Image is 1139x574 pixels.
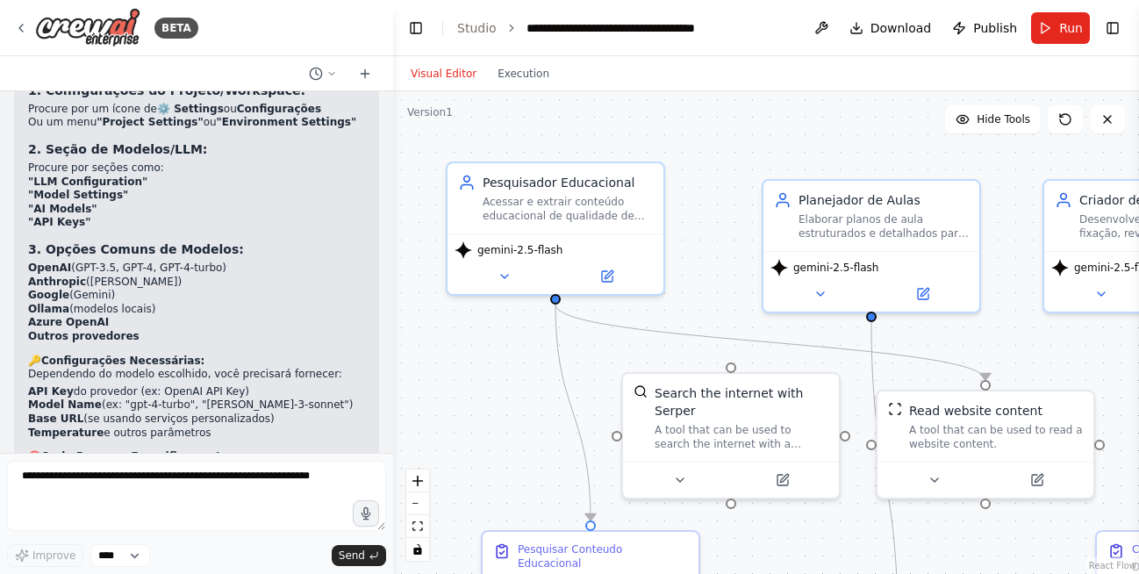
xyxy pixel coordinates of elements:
strong: Configurações [237,103,321,115]
strong: Base URL [28,413,83,425]
button: Execution [487,63,560,84]
button: Click to speak your automation idea [353,500,379,527]
li: (GPT-3.5, GPT-4, GPT-4-turbo) [28,262,365,276]
strong: "API Keys" [28,216,90,228]
button: toggle interactivity [406,538,429,561]
div: Planejador de Aulas [799,191,969,209]
button: fit view [406,515,429,538]
button: Open in side panel [873,283,972,305]
strong: "Environment Settings" [217,116,357,128]
g: Edge from 22563b66-95b3-4ea8-b3d3-afe12aad4d61 to d819c1da-06df-43e0-b2d7-a443853775c4 [547,305,994,380]
li: (ex: "gpt-4-turbo", "[PERSON_NAME]-3-sonnet") [28,398,365,413]
button: Download [842,12,939,44]
div: React Flow controls [406,470,429,561]
li: do provedor (ex: OpenAI API Key) [28,385,365,399]
span: Hide Tools [977,112,1030,126]
span: Run [1059,19,1083,37]
button: Improve [7,544,83,567]
li: Procure por seções como: [28,161,365,230]
div: BETA [154,18,198,39]
strong: Azure OpenAI [28,316,109,328]
button: zoom out [406,492,429,515]
div: Planejador de AulasElaborar planos de aula estruturados e detalhados para {serie} na disciplina {... [762,179,981,313]
div: Elaborar planos de aula estruturados e detalhados para {serie} na disciplina {disciplina}, seguin... [799,212,969,240]
strong: "AI Models" [28,203,97,215]
div: Acessar e extrair conteúdo educacional de qualidade de sites educacionais confiáveis sobre {disci... [483,195,653,223]
p: Dependendo do modelo escolhido, você precisará fornecer: [28,368,365,382]
strong: Outros provedores [28,330,140,342]
li: Ou um menu ou [28,116,365,130]
a: Studio [457,21,497,35]
button: Run [1031,12,1090,44]
button: Publish [945,12,1024,44]
h2: 🔑 [28,355,365,369]
div: ScrapeWebsiteToolRead website contentA tool that can be used to read a website content. [876,390,1095,499]
img: ScrapeWebsiteTool [888,402,902,416]
span: gemini-2.5-flash [477,243,562,257]
span: Send [339,549,365,563]
div: Pesquisador EducacionalAcessar e extrair conteúdo educacional de qualidade de sites educacionais ... [446,161,665,296]
strong: ⚙️ Settings [157,103,224,115]
strong: Ollama [28,303,69,315]
strong: "Project Settings" [97,116,203,128]
strong: 3. Opções Comuns de Modelos: [28,242,244,256]
div: SerperDevToolSearch the internet with SerperA tool that can be used to search the internet with a... [621,372,841,499]
div: A tool that can be used to read a website content. [909,423,1083,451]
strong: Configurações Necessárias: [41,355,204,367]
li: Procure por um ícone de ou [28,103,365,117]
li: (se usando serviços personalizados) [28,413,365,427]
button: Open in side panel [733,470,832,491]
button: Open in side panel [557,266,656,287]
img: Logo [35,8,140,47]
button: Start a new chat [351,63,379,84]
div: Pesquisador Educacional [483,174,653,191]
g: Edge from 22563b66-95b3-4ea8-b3d3-afe12aad4d61 to 30b5897d-afc4-4c41-93eb-b86859c9498e [547,305,599,520]
div: Read website content [909,402,1042,420]
img: SerperDevTool [634,384,648,398]
nav: breadcrumb [457,19,724,37]
strong: "Model Settings" [28,189,128,201]
strong: "LLM Configuration" [28,176,147,188]
button: Hide Tools [945,105,1041,133]
button: Hide left sidebar [404,16,428,40]
button: Switch to previous chat [302,63,344,84]
div: Version 1 [407,105,453,119]
strong: Model Name [28,398,102,411]
button: Show right sidebar [1100,16,1125,40]
strong: 2. Seção de Modelos/LLM: [28,142,207,156]
span: Publish [973,19,1017,37]
button: Send [332,545,386,566]
strong: API Key [28,385,74,398]
a: React Flow attribution [1089,561,1136,570]
button: zoom in [406,470,429,492]
div: A tool that can be used to search the internet with a search_query. Supports different search typ... [655,423,828,451]
li: ([PERSON_NAME]) [28,276,365,290]
button: Open in side panel [987,470,1086,491]
div: Search the internet with Serper [655,384,828,420]
strong: Anthropic [28,276,86,288]
strong: OpenAI [28,262,71,274]
span: gemini-2.5-flash [793,261,878,275]
li: (Gemini) [28,289,365,303]
span: Improve [32,549,75,563]
h2: 🎯 [28,450,365,464]
li: e outros parâmetros [28,427,365,441]
strong: Google [28,289,69,301]
strong: Onde Procurar Especificamente: [41,450,233,463]
strong: 1. Configurações do Projeto/Workspace: [28,83,305,97]
div: Pesquisar Conteudo Educacional [518,542,688,570]
li: (modelos locais) [28,303,365,317]
strong: Temperature [28,427,104,439]
span: Download [870,19,932,37]
button: Visual Editor [400,63,487,84]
